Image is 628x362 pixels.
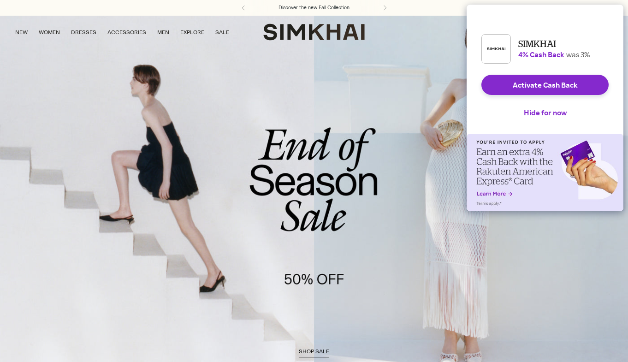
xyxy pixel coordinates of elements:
a: NEW [15,22,28,42]
span: shop sale [299,348,329,355]
a: DRESSES [71,22,96,42]
a: SIMKHAI [263,23,365,41]
a: SALE [215,22,229,42]
a: WOMEN [39,22,60,42]
a: MEN [157,22,169,42]
a: Discover the new Fall Collection [278,4,350,12]
a: EXPLORE [180,22,204,42]
a: ACCESSORIES [107,22,146,42]
a: shop sale [299,348,329,357]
